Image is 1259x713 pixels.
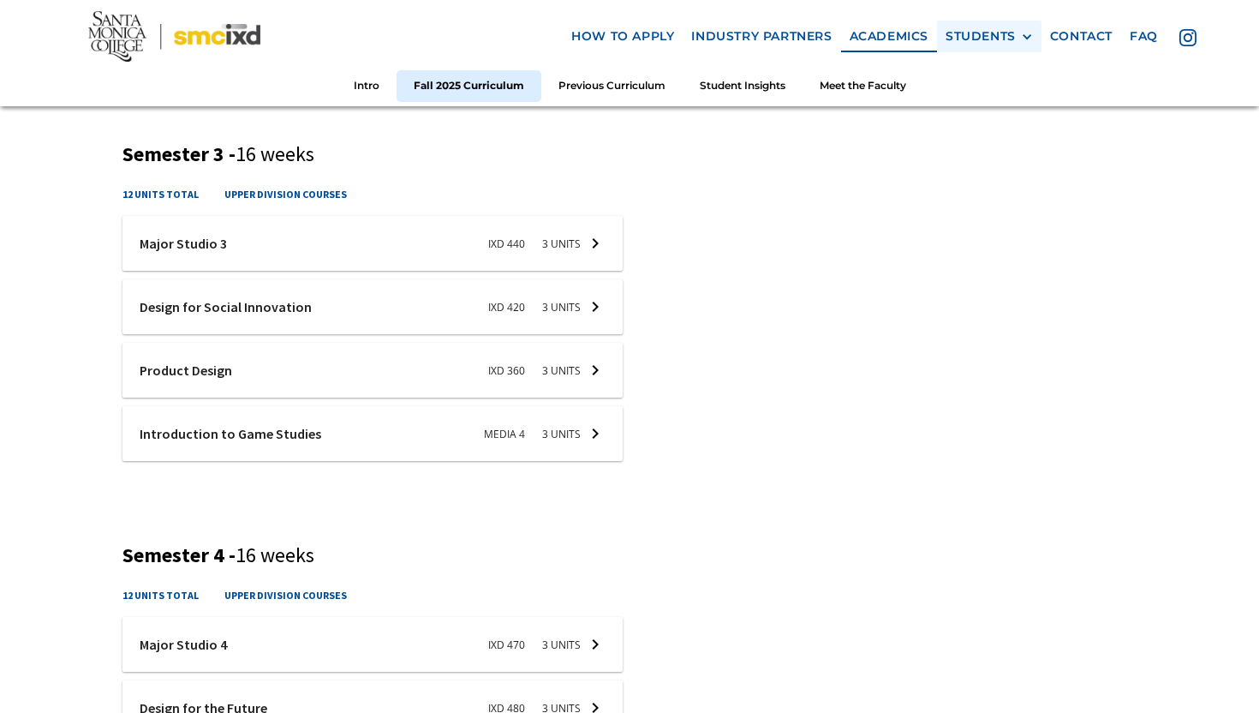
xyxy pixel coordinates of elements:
a: Fall 2025 Curriculum [397,70,541,102]
img: Santa Monica College - SMC IxD logo [88,11,260,62]
div: STUDENTS [946,29,1033,44]
div: STUDENTS [946,29,1016,44]
a: Meet the Faculty [803,70,923,102]
a: contact [1041,21,1121,52]
a: faq [1121,21,1167,52]
h4: upper division courses [224,186,347,202]
h4: 12 units total [122,587,199,603]
a: Student Insights [683,70,803,102]
a: Academics [841,21,937,52]
h4: upper division courses [224,587,347,603]
span: 16 weeks [236,542,314,568]
h4: 12 units total [122,186,199,202]
span: 16 weeks [236,141,314,167]
a: Intro [337,70,397,102]
a: industry partners [683,21,840,52]
h3: Semester 3 - [122,142,1137,167]
a: how to apply [563,21,683,52]
h3: Semester 4 - [122,543,1137,568]
img: icon - instagram [1179,28,1196,45]
a: Previous Curriculum [541,70,683,102]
